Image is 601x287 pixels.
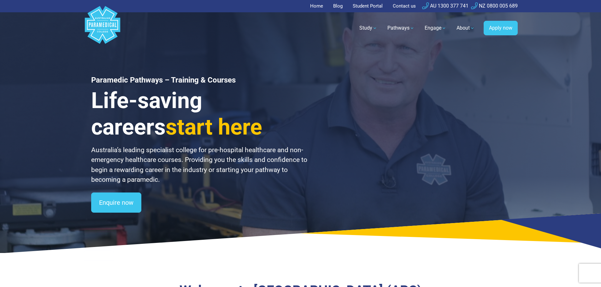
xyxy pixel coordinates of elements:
[484,21,518,35] a: Apply now
[91,76,308,85] h1: Paramedic Pathways – Training & Courses
[166,114,262,140] span: start here
[356,19,381,37] a: Study
[421,19,450,37] a: Engage
[453,19,479,37] a: About
[84,12,121,44] a: Australian Paramedical College
[91,87,308,140] h3: Life-saving careers
[422,3,468,9] a: AU 1300 377 741
[384,19,418,37] a: Pathways
[91,192,141,213] a: Enquire now
[471,3,518,9] a: NZ 0800 005 689
[91,145,308,185] p: Australia’s leading specialist college for pre-hospital healthcare and non-emergency healthcare c...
